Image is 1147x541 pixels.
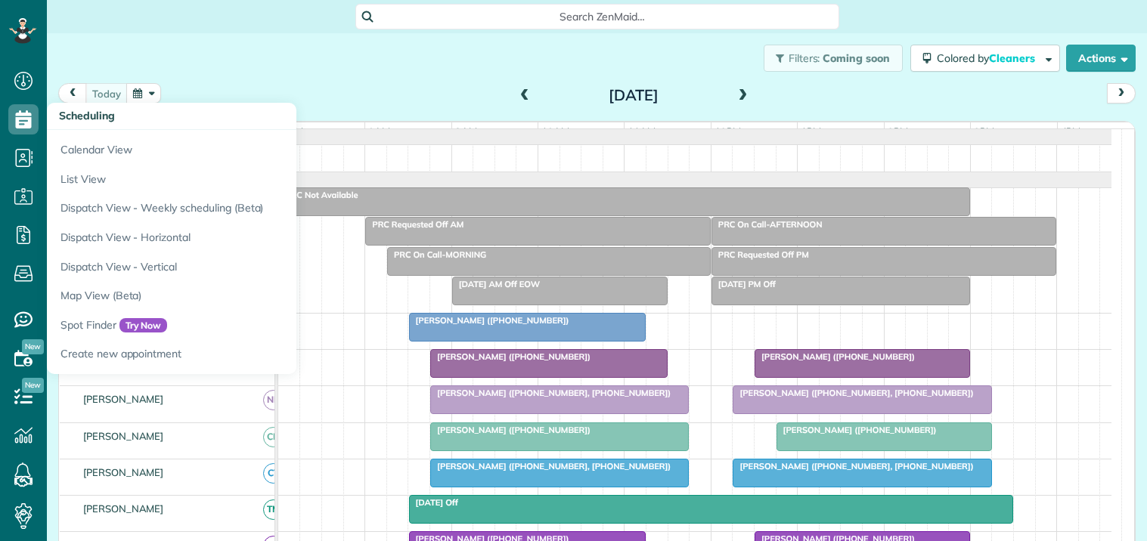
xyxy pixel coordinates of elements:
span: 1pm [798,125,824,138]
span: [PERSON_NAME] [80,393,167,405]
span: 3pm [971,125,997,138]
span: [PERSON_NAME] ([PHONE_NUMBER]) [754,351,916,362]
a: Map View (Beta) [47,281,425,311]
span: PRC Requested Off AM [364,219,464,230]
h2: [DATE] [539,87,728,104]
a: List View [47,165,425,194]
span: Cleaners [989,51,1037,65]
a: Dispatch View - Vertical [47,252,425,282]
span: [PERSON_NAME] ([PHONE_NUMBER]) [429,425,591,435]
a: Calendar View [47,130,425,165]
span: Filters: [789,51,820,65]
span: [PERSON_NAME] [80,466,167,478]
span: CM [263,427,284,447]
a: Dispatch View - Horizontal [47,223,425,252]
span: [PERSON_NAME] [80,502,167,515]
span: Try Now [119,318,168,333]
a: Spot FinderTry Now [47,311,425,340]
span: [PERSON_NAME] ([PHONE_NUMBER], [PHONE_NUMBER]) [732,461,974,471]
a: Dispatch View - Weekly scheduling (Beta) [47,193,425,223]
button: Colored byCleaners [910,45,1060,72]
span: 11am [625,125,659,138]
span: New [22,378,44,393]
a: Create new appointment [47,339,425,374]
span: [PERSON_NAME] ([PHONE_NUMBER]) [408,315,570,326]
span: [PERSON_NAME] ([PHONE_NUMBER]) [429,351,591,362]
span: [DATE] PM Off [711,279,777,289]
button: next [1107,83,1136,104]
span: 4pm [1058,125,1084,138]
span: 10am [538,125,572,138]
span: [PERSON_NAME] ([PHONE_NUMBER], [PHONE_NUMBER]) [732,388,974,398]
span: PRC Not Available [277,190,358,200]
span: [PERSON_NAME] ([PHONE_NUMBER], [PHONE_NUMBER]) [429,388,671,398]
span: PRC On Call-MORNING [386,249,487,260]
span: [PERSON_NAME] ([PHONE_NUMBER]) [776,425,938,435]
span: Colored by [937,51,1040,65]
span: [DATE] Off [408,497,459,508]
span: Scheduling [59,109,115,122]
span: 8am [365,125,393,138]
span: 12pm [711,125,744,138]
span: PRC On Call-AFTERNOON [711,219,823,230]
span: New [22,339,44,354]
span: Coming soon [823,51,891,65]
span: [PERSON_NAME] [80,430,167,442]
span: ND [263,390,284,410]
span: [DATE] AM Off EOW [451,279,541,289]
span: [PERSON_NAME] ([PHONE_NUMBER], [PHONE_NUMBER]) [429,461,671,471]
button: prev [58,83,87,104]
span: 9am [452,125,480,138]
button: Actions [1066,45,1136,72]
button: today [85,83,128,104]
span: CT [263,463,284,484]
span: PRC Requested Off PM [711,249,810,260]
span: TM [263,499,284,520]
span: 2pm [885,125,911,138]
